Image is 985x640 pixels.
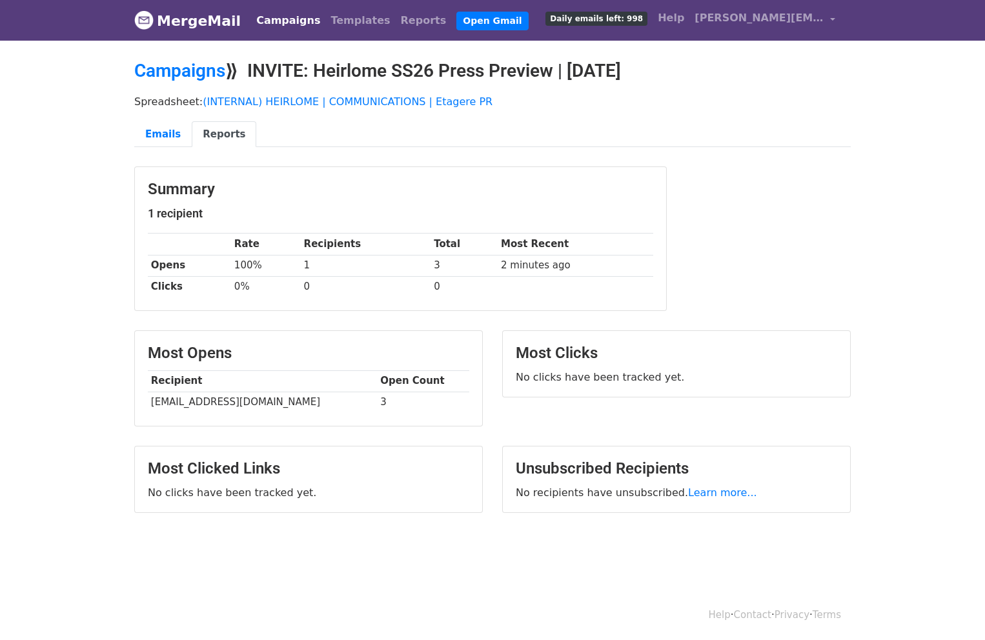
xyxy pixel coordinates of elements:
[709,609,731,621] a: Help
[734,609,771,621] a: Contact
[498,255,653,276] td: 2 minutes ago
[148,459,469,478] h3: Most Clicked Links
[134,60,851,82] h2: ⟫ INVITE: Heirlome SS26 Press Preview | [DATE]
[134,60,225,81] a: Campaigns
[540,5,653,31] a: Daily emails left: 998
[498,234,653,255] th: Most Recent
[301,276,431,297] td: 0
[396,8,452,34] a: Reports
[301,234,431,255] th: Recipients
[231,276,301,297] td: 0%
[545,12,647,26] span: Daily emails left: 998
[516,370,837,384] p: No clicks have been tracked yet.
[695,10,824,26] span: [PERSON_NAME][EMAIL_ADDRESS][DOMAIN_NAME]
[148,392,377,413] td: [EMAIL_ADDRESS][DOMAIN_NAME]
[653,5,689,31] a: Help
[203,95,492,108] a: (INTERNAL) HEIRLOME | COMMUNICATIONS | Etagere PR
[516,344,837,363] h3: Most Clicks
[148,276,231,297] th: Clicks
[148,180,653,199] h3: Summary
[231,255,301,276] td: 100%
[148,370,377,392] th: Recipient
[775,609,809,621] a: Privacy
[431,234,498,255] th: Total
[231,234,301,255] th: Rate
[325,8,395,34] a: Templates
[148,255,231,276] th: Opens
[431,255,498,276] td: 3
[134,7,241,34] a: MergeMail
[689,5,840,35] a: [PERSON_NAME][EMAIL_ADDRESS][DOMAIN_NAME]
[516,459,837,478] h3: Unsubscribed Recipients
[688,486,757,499] a: Learn more...
[134,121,192,148] a: Emails
[377,392,469,413] td: 3
[148,486,469,499] p: No clicks have been tracked yet.
[148,206,653,221] h5: 1 recipient
[516,486,837,499] p: No recipients have unsubscribed.
[301,255,431,276] td: 1
[813,609,841,621] a: Terms
[192,121,256,148] a: Reports
[134,95,851,108] p: Spreadsheet:
[456,12,528,30] a: Open Gmail
[431,276,498,297] td: 0
[134,10,154,30] img: MergeMail logo
[251,8,325,34] a: Campaigns
[377,370,469,392] th: Open Count
[148,344,469,363] h3: Most Opens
